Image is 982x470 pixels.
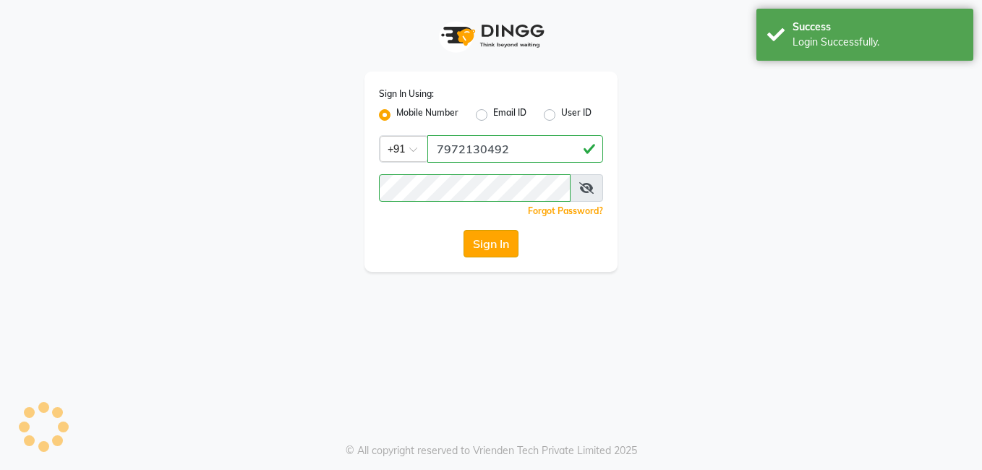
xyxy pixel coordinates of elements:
label: User ID [561,106,592,124]
a: Forgot Password? [528,205,603,216]
button: Sign In [464,230,518,257]
div: Login Successfully. [793,35,962,50]
label: Mobile Number [396,106,458,124]
label: Sign In Using: [379,87,434,101]
label: Email ID [493,106,526,124]
input: Username [379,174,571,202]
input: Username [427,135,603,163]
div: Success [793,20,962,35]
img: logo1.svg [433,14,549,57]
